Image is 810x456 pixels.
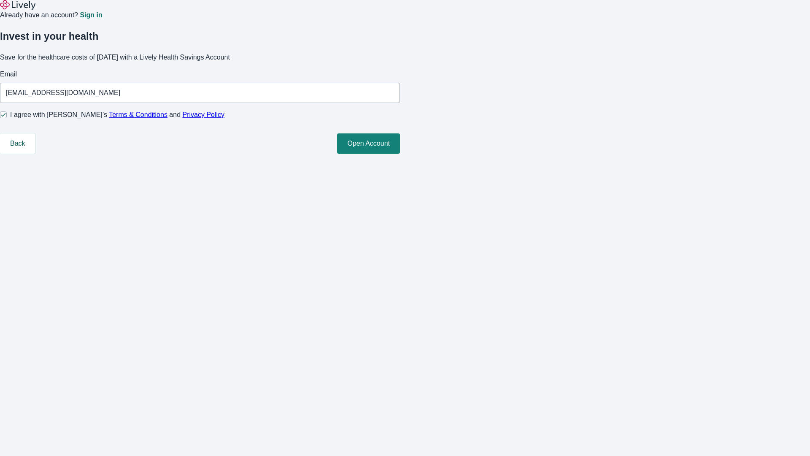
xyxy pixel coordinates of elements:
button: Open Account [337,133,400,154]
span: I agree with [PERSON_NAME]’s and [10,110,224,120]
a: Sign in [80,12,102,19]
a: Privacy Policy [183,111,225,118]
a: Terms & Conditions [109,111,167,118]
